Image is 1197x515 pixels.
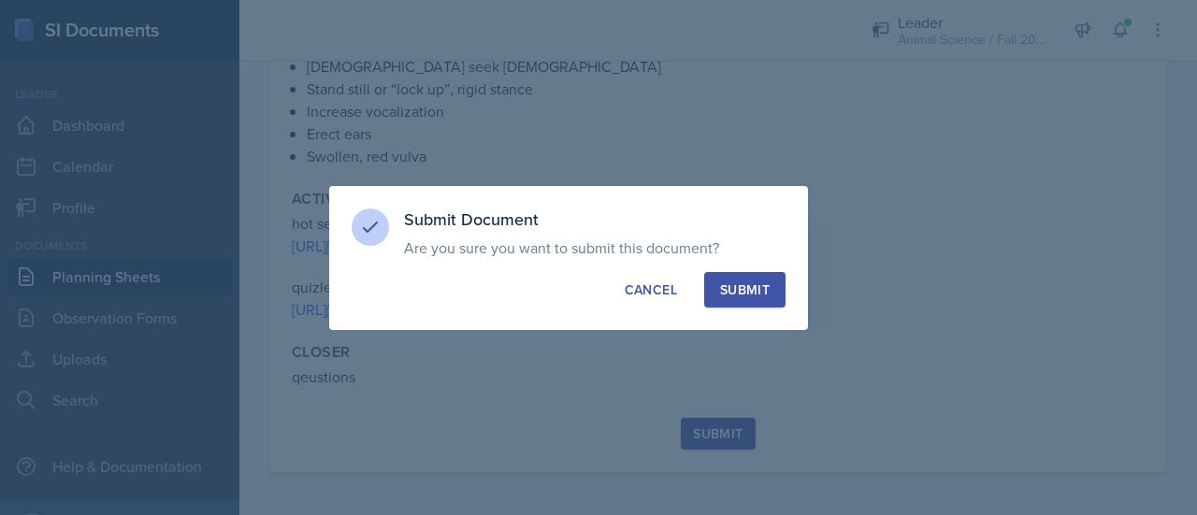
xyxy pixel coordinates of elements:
h3: Submit Document [404,208,786,231]
div: Cancel [625,280,677,299]
p: Are you sure you want to submit this document? [404,238,786,257]
button: Cancel [609,272,693,308]
div: Submit [720,280,770,299]
button: Submit [704,272,786,308]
